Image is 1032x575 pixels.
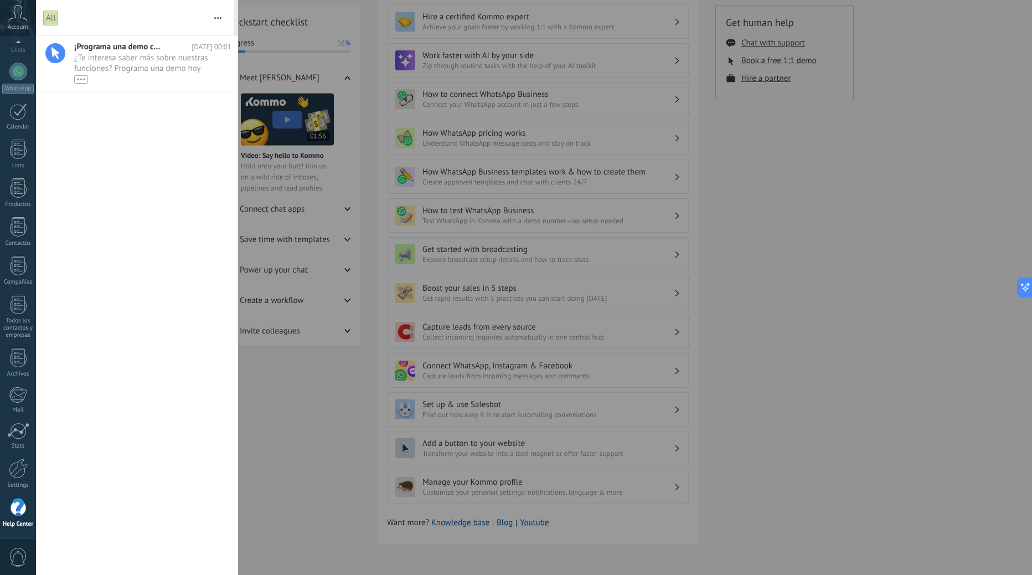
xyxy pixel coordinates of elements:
span: Account [8,24,28,31]
div: ••• [74,75,88,84]
span: [DATE] 00:01 [192,42,231,52]
div: Stats [2,443,34,450]
div: Settings [2,482,34,489]
div: Compañías [2,279,34,286]
div: All [43,10,59,26]
div: WhatsApp [2,84,34,94]
div: Contactos [2,240,34,247]
span: ¿Te interesa saber más sobre nuestras funciones? Programa una demo hoy mismo! [74,53,210,84]
div: Lists [2,162,34,170]
span: ¡Programa una demo con un experto! [74,42,163,52]
div: Archivos [2,371,34,378]
div: Productos [2,201,34,208]
div: Mail [2,407,34,414]
div: Calendar [2,124,34,131]
div: Help Center [2,521,34,528]
a: ¡Programa una demo con un experto! [DATE] 00:01 ¿Te interesa saber más sobre nuestras funciones? ... [36,36,238,91]
div: Todos los contactos y empresas [2,317,34,339]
